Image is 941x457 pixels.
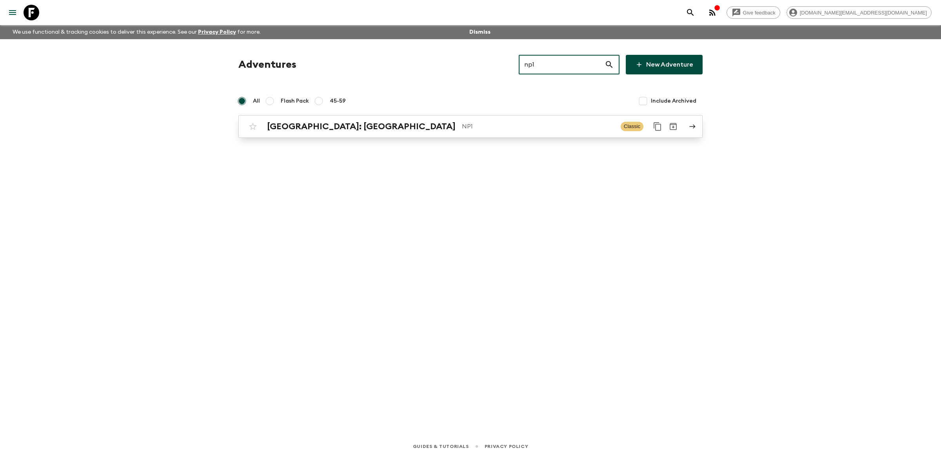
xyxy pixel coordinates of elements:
[238,115,703,138] a: [GEOGRAPHIC_DATA]: [GEOGRAPHIC_DATA]NP1ClassicDuplicate for 45-59Archive
[519,54,605,76] input: e.g. AR1, Argentina
[9,25,264,39] p: We use functional & tracking cookies to deliver this experience. See our for more.
[626,55,703,74] a: New Adventure
[413,442,469,451] a: Guides & Tutorials
[651,97,696,105] span: Include Archived
[253,97,260,105] span: All
[485,442,528,451] a: Privacy Policy
[198,29,236,35] a: Privacy Policy
[727,6,780,19] a: Give feedback
[650,119,665,134] button: Duplicate for 45-59
[665,119,681,134] button: Archive
[621,122,643,131] span: Classic
[467,27,492,38] button: Dismiss
[787,6,932,19] div: [DOMAIN_NAME][EMAIL_ADDRESS][DOMAIN_NAME]
[330,97,346,105] span: 45-59
[462,122,614,131] p: NP1
[238,57,296,72] h1: Adventures
[267,121,456,132] h2: [GEOGRAPHIC_DATA]: [GEOGRAPHIC_DATA]
[5,5,20,20] button: menu
[739,10,780,16] span: Give feedback
[281,97,309,105] span: Flash Pack
[683,5,698,20] button: search adventures
[796,10,931,16] span: [DOMAIN_NAME][EMAIL_ADDRESS][DOMAIN_NAME]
